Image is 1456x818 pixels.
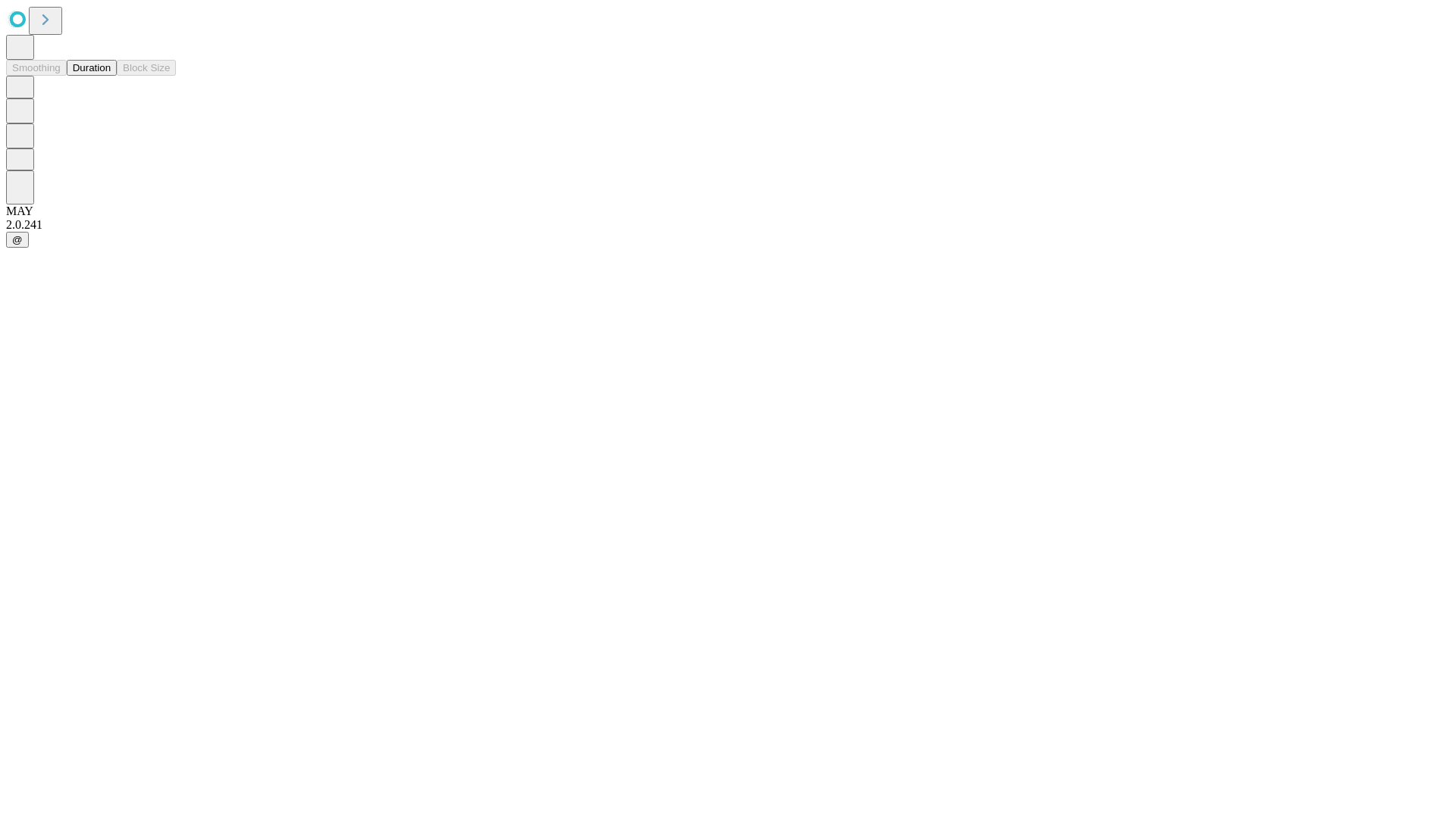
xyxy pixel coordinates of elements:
div: 2.0.241 [6,218,1450,232]
button: Duration [67,60,117,76]
div: MAY [6,204,1450,218]
button: Smoothing [6,60,67,76]
span: @ [12,234,23,245]
button: Block Size [117,60,176,76]
button: @ [6,232,29,248]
